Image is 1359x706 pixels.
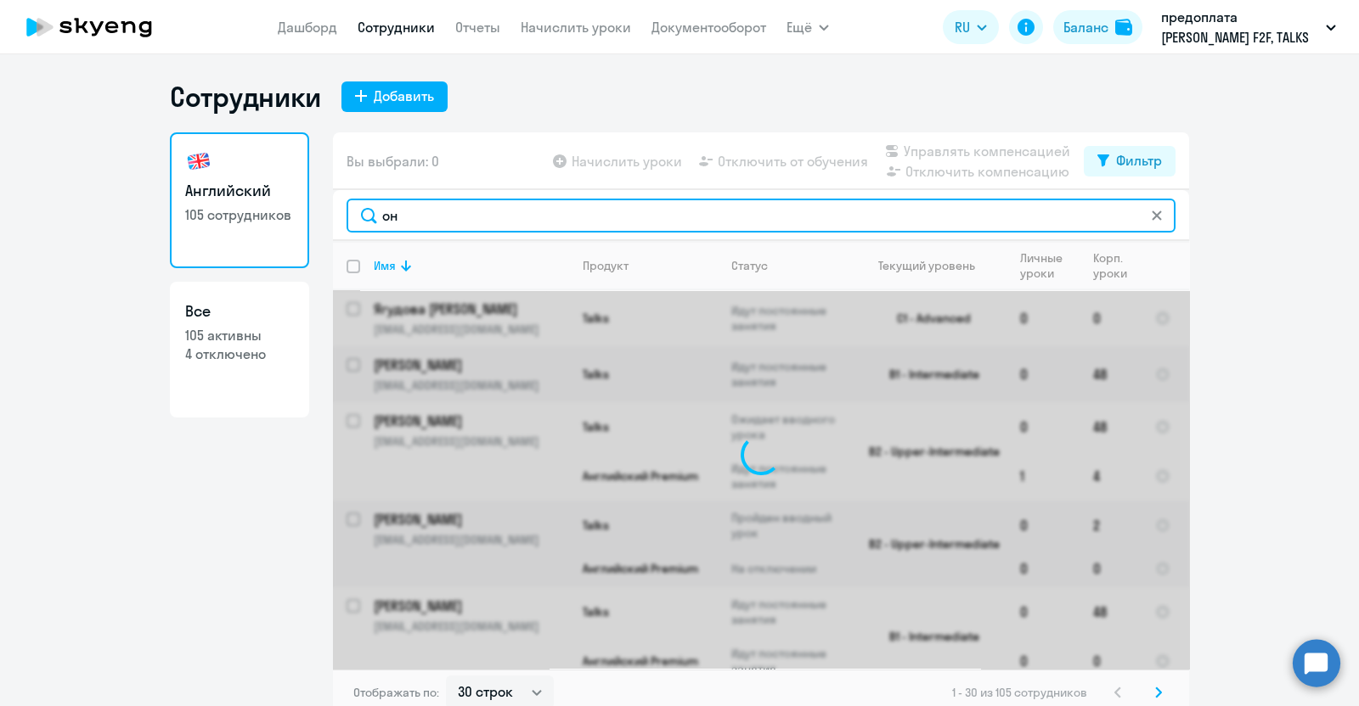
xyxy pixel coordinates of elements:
div: Добавить [374,86,434,106]
button: Балансbalance [1053,10,1142,44]
div: Текущий уровень [862,258,1006,273]
p: 105 активны [185,326,294,345]
h1: Сотрудники [170,80,321,114]
a: Документооборот [651,19,766,36]
button: Добавить [341,81,448,112]
div: Текущий уровень [878,258,975,273]
img: english [185,148,212,175]
span: Ещё [787,17,812,37]
button: Ещё [787,10,829,44]
div: Баланс [1063,17,1108,37]
p: 105 сотрудников [185,205,294,224]
span: Вы выбрали: 0 [347,151,439,171]
button: Фильтр [1084,146,1176,176]
a: Отчеты [455,19,500,36]
div: Статус [731,258,768,273]
a: Английский105 сотрудников [170,132,309,268]
div: Личные уроки [1020,250,1079,281]
p: предоплата [PERSON_NAME] F2F, TALKS [DATE]-[DATE], НЛМК, ПАО [1161,7,1319,48]
div: Имя [374,258,396,273]
span: RU [955,17,970,37]
h3: Английский [185,180,294,202]
span: Отображать по: [353,685,439,700]
h3: Все [185,300,294,322]
a: Все105 активны4 отключено [170,282,309,417]
div: Корп. уроки [1093,250,1141,281]
a: Сотрудники [358,19,435,36]
div: Имя [374,258,568,273]
a: Начислить уроки [521,19,631,36]
p: 4 отключено [185,345,294,363]
a: Дашборд [278,19,337,36]
div: Продукт [583,258,629,273]
button: RU [943,10,999,44]
span: 1 - 30 из 105 сотрудников [952,685,1087,700]
input: Поиск по имени, email, продукту или статусу [347,199,1176,233]
img: balance [1115,19,1132,36]
button: предоплата [PERSON_NAME] F2F, TALKS [DATE]-[DATE], НЛМК, ПАО [1153,7,1345,48]
div: Фильтр [1116,150,1162,171]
